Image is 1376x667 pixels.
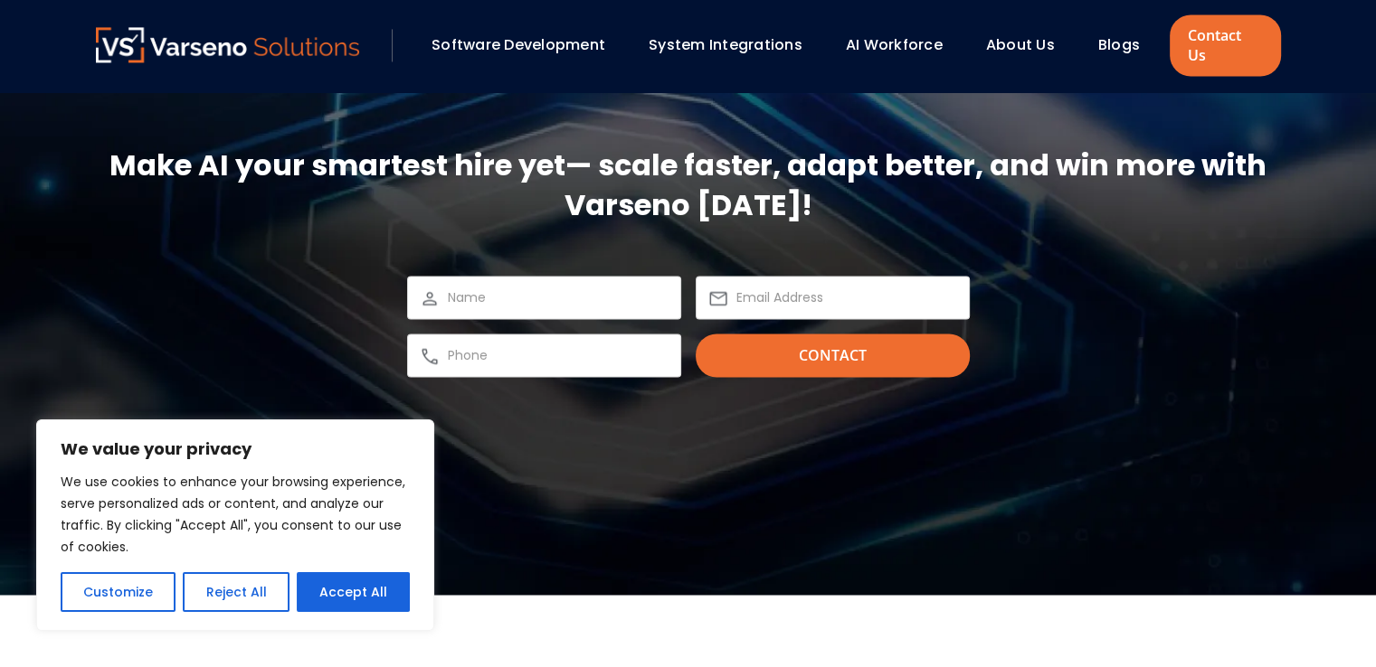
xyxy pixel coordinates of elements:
div: Software Development [422,30,631,61]
a: System Integrations [649,34,802,55]
button: Customize [61,572,176,612]
input: Email Address [736,287,958,308]
a: AI Workforce [846,34,943,55]
img: Varseno Solutions – Product Engineering & IT Services [96,27,360,62]
a: Contact Us [1170,14,1280,76]
div: Blogs [1089,30,1165,61]
div: System Integrations [640,30,828,61]
input: Contact [696,333,970,377]
a: About Us [986,34,1055,55]
div: About Us [977,30,1080,61]
input: Phone [448,344,669,366]
img: person-icon.png [419,287,441,309]
input: Name [448,287,669,308]
a: Varseno Solutions – Product Engineering & IT Services [96,27,360,63]
img: mail-icon.png [707,287,729,309]
p: We value your privacy [61,438,410,460]
a: Blogs [1098,34,1140,55]
img: call-icon.png [419,345,441,367]
h2: Make AI your smartest hire yet— scale faster, adapt better, and win more with Varseno [DATE]! [96,146,1281,225]
button: Accept All [297,572,410,612]
div: AI Workforce [837,30,968,61]
button: Reject All [183,572,289,612]
a: Software Development [432,34,605,55]
p: We use cookies to enhance your browsing experience, serve personalized ads or content, and analyz... [61,471,410,558]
